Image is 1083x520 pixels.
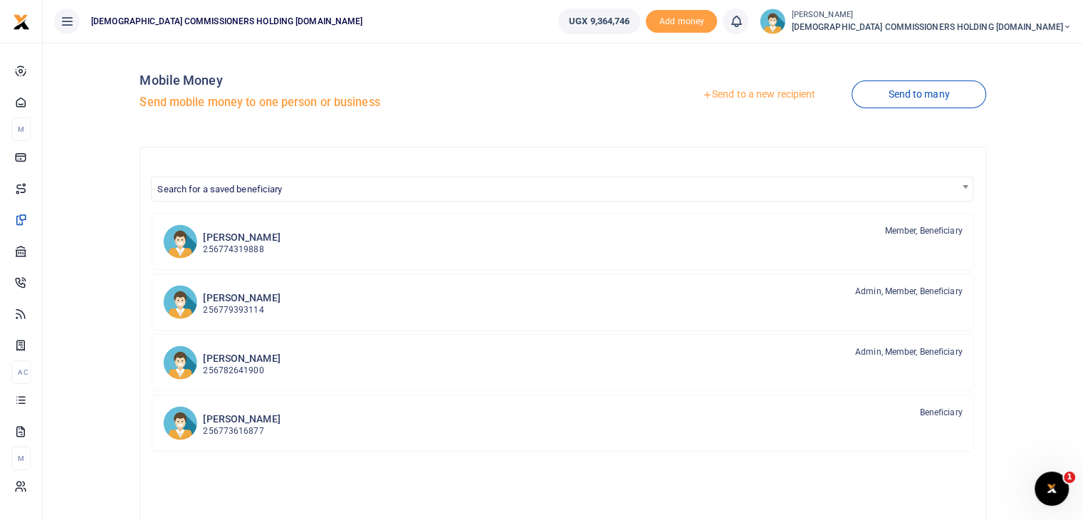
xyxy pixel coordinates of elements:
[646,10,717,33] span: Add money
[152,213,973,270] a: PK [PERSON_NAME] 256774319888 Member, Beneficiary
[203,353,280,365] h6: [PERSON_NAME]
[163,224,197,259] img: PK
[85,15,368,28] span: [DEMOGRAPHIC_DATA] COMMISSIONERS HOLDING [DOMAIN_NAME]
[152,334,973,391] a: BN [PERSON_NAME] 256782641900 Admin, Member, Beneficiary
[13,16,30,26] a: logo-small logo-large logo-large
[203,232,280,244] h6: [PERSON_NAME]
[666,82,852,108] a: Send to a new recipient
[855,345,963,358] span: Admin, Member, Beneficiary
[791,21,1072,33] span: [DEMOGRAPHIC_DATA] COMMISSIONERS HOLDING [DOMAIN_NAME]
[203,292,280,304] h6: [PERSON_NAME]
[157,184,282,194] span: Search for a saved beneficiary
[140,95,557,110] h5: Send mobile money to one person or business
[203,303,280,317] p: 256779393114
[203,425,280,438] p: 256773616877
[11,118,31,141] li: M
[152,274,973,331] a: WWr [PERSON_NAME] 256779393114 Admin, Member, Beneficiary
[152,177,972,199] span: Search for a saved beneficiary
[140,73,557,88] h4: Mobile Money
[1035,472,1069,506] iframe: Intercom live chat
[569,14,629,28] span: UGX 9,364,746
[163,406,197,440] img: ES
[152,395,973,452] a: ES [PERSON_NAME] 256773616877 Beneficiary
[646,15,717,26] a: Add money
[919,406,962,419] span: Beneficiary
[203,364,280,378] p: 256782641900
[163,345,197,380] img: BN
[553,9,646,34] li: Wallet ballance
[558,9,640,34] a: UGX 9,364,746
[1064,472,1075,483] span: 1
[203,243,280,256] p: 256774319888
[646,10,717,33] li: Toup your wallet
[760,9,785,34] img: profile-user
[151,177,973,202] span: Search for a saved beneficiary
[791,9,1072,21] small: [PERSON_NAME]
[852,80,985,108] a: Send to many
[760,9,1072,34] a: profile-user [PERSON_NAME] [DEMOGRAPHIC_DATA] COMMISSIONERS HOLDING [DOMAIN_NAME]
[163,285,197,319] img: WWr
[13,14,30,31] img: logo-small
[855,285,963,298] span: Admin, Member, Beneficiary
[885,224,963,237] span: Member, Beneficiary
[11,447,31,470] li: M
[11,360,31,384] li: Ac
[203,413,280,425] h6: [PERSON_NAME]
